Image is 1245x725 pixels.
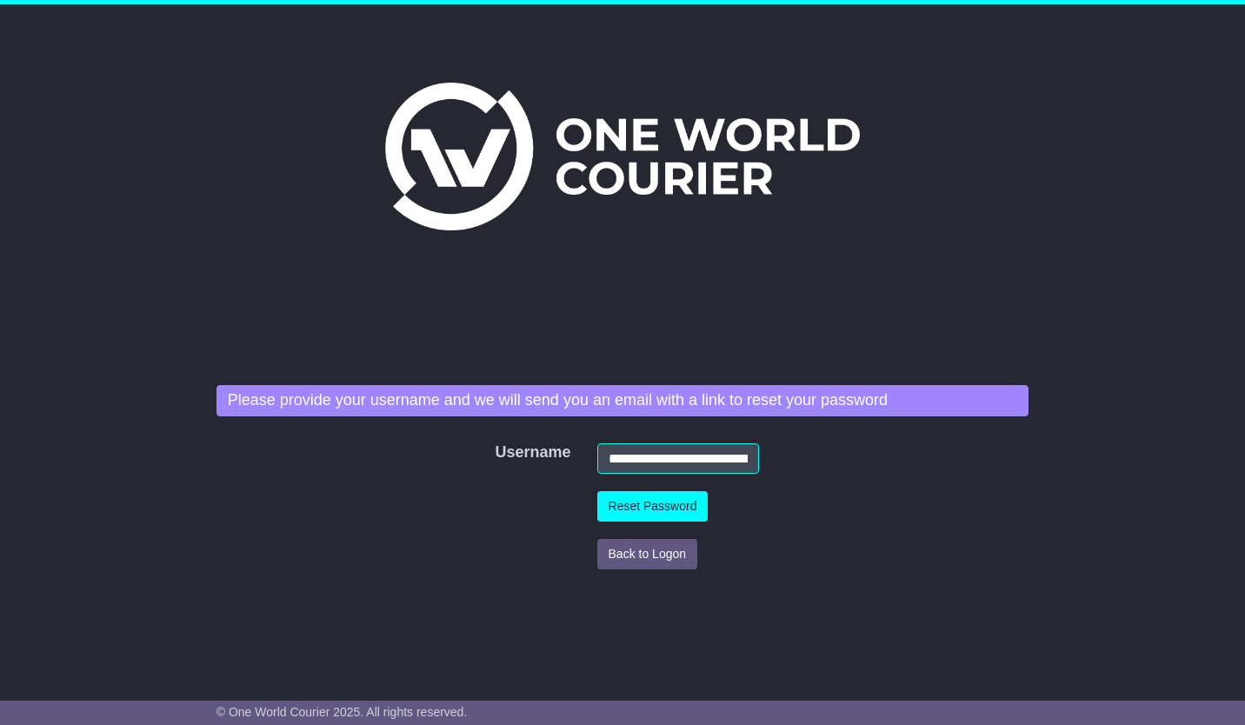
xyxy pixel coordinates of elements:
img: One World [385,83,860,230]
button: Back to Logon [597,539,698,569]
button: Reset Password [597,491,709,522]
label: Username [486,443,509,462]
div: Please provide your username and we will send you an email with a link to reset your password [216,385,1029,416]
span: © One World Courier 2025. All rights reserved. [216,705,468,719]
